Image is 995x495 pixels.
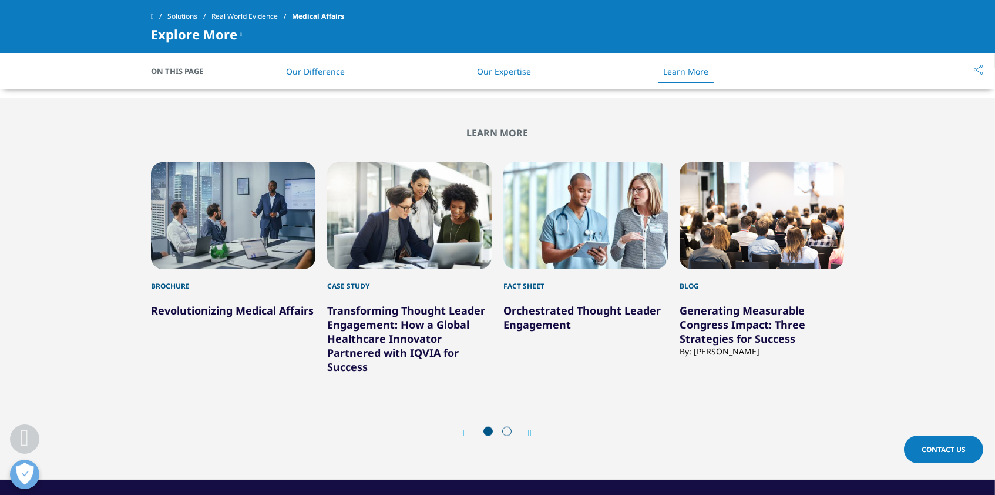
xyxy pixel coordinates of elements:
[680,303,805,346] a: Generating Measurable Congress Impact: Three Strategies for Success
[680,269,844,292] div: Blog
[327,162,492,374] div: 2 / 7
[327,269,492,292] div: Case Study
[503,269,668,292] div: Fact Sheet
[287,66,345,77] a: Our Difference
[463,427,479,439] div: Previous slide
[292,6,344,27] span: Medical Affairs
[151,303,314,317] a: Revolutionizing Medical Affairs
[680,162,844,374] div: 4 / 7
[151,27,237,41] span: Explore More
[503,303,661,332] a: Orchestrated Thought Leader Engagement
[664,66,709,77] a: Learn More
[327,303,485,374] a: Transforming Thought Leader Engagement: How a Global Healthcare Innovator Partnered with IQVIA fo...
[680,346,844,357] div: By: [PERSON_NAME]
[211,6,292,27] a: Real World Evidence
[10,460,39,489] button: Open Preferences
[478,66,532,77] a: Our Expertise
[151,269,315,292] div: Brochure
[151,127,844,139] h2: Learn More
[151,65,216,77] span: On This Page
[516,427,532,439] div: Next slide
[503,162,668,374] div: 3 / 7
[151,162,315,374] div: 1 / 7
[167,6,211,27] a: Solutions
[904,436,983,463] a: Contact Us
[922,444,966,454] span: Contact Us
